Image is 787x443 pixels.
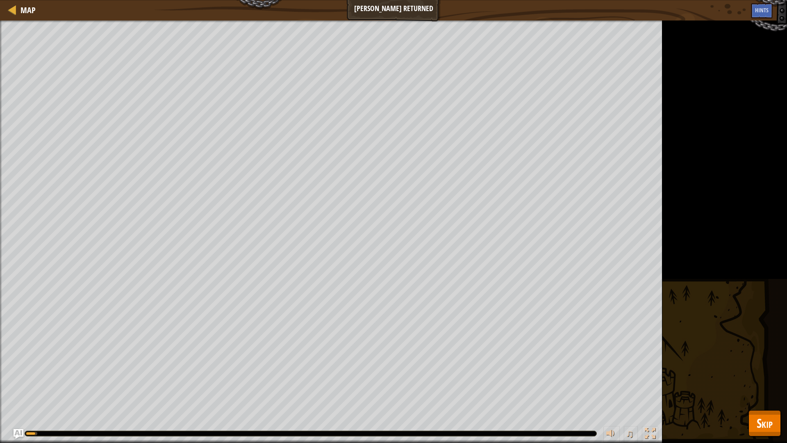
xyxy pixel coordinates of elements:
button: Adjust volume [603,426,620,443]
button: Ask AI [14,429,23,439]
a: Map [16,5,36,16]
span: Skip [757,415,773,432]
button: ♫ [624,426,638,443]
span: Hints [755,6,769,14]
button: Skip [748,410,781,436]
span: Hi. Need any help? [5,6,59,12]
button: Toggle fullscreen [642,426,658,443]
span: Map [20,5,36,16]
span: ♫ [626,427,634,440]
